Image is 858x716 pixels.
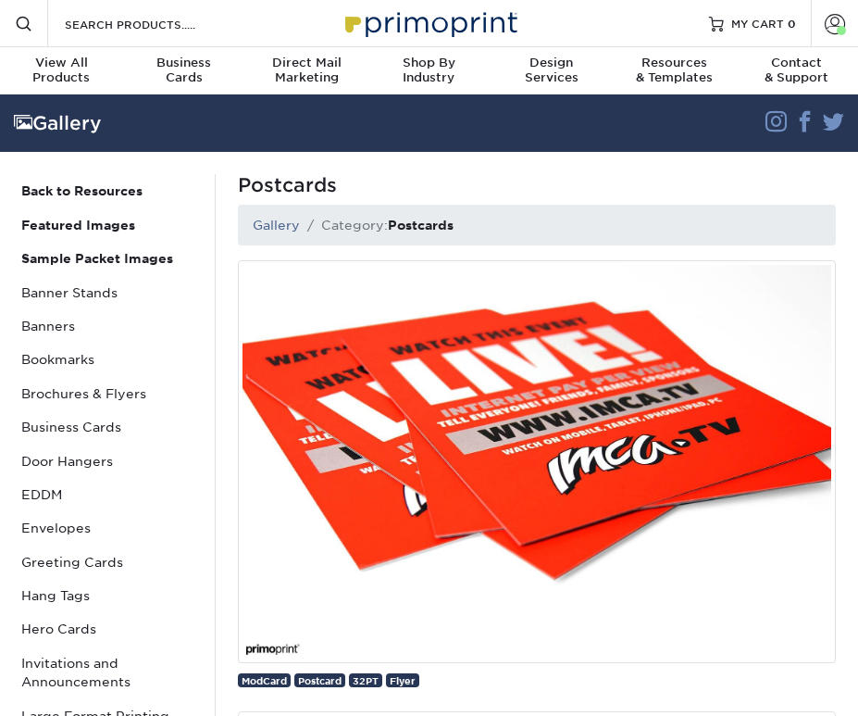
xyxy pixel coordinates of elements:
[613,56,735,70] span: Resources
[253,218,300,232] a: Gallery
[242,675,287,686] span: ModCard
[5,659,157,710] iframe: Google Customer Reviews
[788,17,796,30] span: 0
[367,56,490,70] span: Shop By
[14,208,201,242] a: Featured Images
[245,56,367,85] div: Marketing
[491,47,613,96] a: DesignServices
[367,56,490,85] div: Industry
[613,47,735,96] a: Resources& Templates
[337,3,522,43] img: Primoprint
[14,478,201,511] a: EDDM
[298,675,342,686] span: Postcard
[238,260,836,662] img: 32PT thick postcard.
[245,56,367,70] span: Direct Mail
[736,56,858,70] span: Contact
[14,445,201,478] a: Door Hangers
[491,56,613,85] div: Services
[14,174,201,207] a: Back to Resources
[122,56,244,70] span: Business
[491,56,613,70] span: Design
[14,546,201,579] a: Greeting Cards
[14,410,201,444] a: Business Cards
[736,56,858,85] div: & Support
[14,612,201,646] a: Hero Cards
[14,377,201,410] a: Brochures & Flyers
[14,242,201,275] a: Sample Packet Images
[21,218,135,232] strong: Featured Images
[14,276,201,309] a: Banner Stands
[14,343,201,376] a: Bookmarks
[14,511,201,545] a: Envelopes
[353,675,379,686] span: 32PT
[21,251,173,266] strong: Sample Packet Images
[367,47,490,96] a: Shop ByIndustry
[390,675,416,686] span: Flyer
[294,673,345,687] a: Postcard
[736,47,858,96] a: Contact& Support
[731,16,784,31] span: MY CART
[122,56,244,85] div: Cards
[386,673,419,687] a: Flyer
[14,579,201,612] a: Hang Tags
[238,174,836,196] h1: Postcards
[300,216,454,234] li: Category:
[238,673,291,687] a: ModCard
[245,47,367,96] a: Direct MailMarketing
[613,56,735,85] div: & Templates
[14,647,201,699] a: Invitations and Announcements
[349,673,382,687] a: 32PT
[63,13,243,35] input: SEARCH PRODUCTS.....
[388,218,454,232] strong: Postcards
[14,309,201,343] a: Banners
[122,47,244,96] a: BusinessCards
